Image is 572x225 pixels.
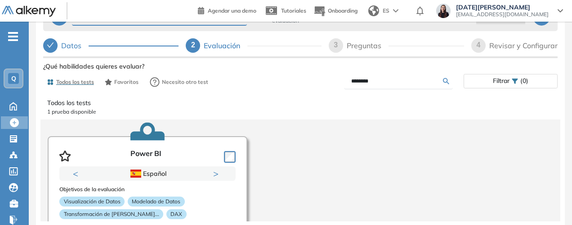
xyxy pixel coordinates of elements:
[383,7,389,15] span: ES
[11,75,16,82] span: Q
[456,4,549,11] span: [DATE][PERSON_NAME]
[2,6,56,17] img: Logo
[489,38,558,53] div: Revisar y Configurar
[334,41,338,49] span: 3
[47,98,554,108] p: Todos los tests
[204,38,247,53] div: Evaluación
[198,5,256,15] a: Agendar una demo
[208,7,256,14] span: Agendar una demo
[313,1,357,21] button: Onboarding
[191,41,195,49] span: 2
[137,181,147,182] button: 1
[43,74,98,90] button: Todos los tests
[281,7,306,14] span: Tutoriales
[114,78,139,86] span: Favoritos
[393,9,398,13] img: arrow
[43,38,179,53] div: Datos
[56,78,94,86] span: Todos los tests
[162,78,208,86] span: Necesito otro test
[471,38,558,53] div: 4Revisar y Configurar
[477,41,481,49] span: 4
[347,38,389,53] div: Preguntas
[493,74,509,87] span: Filtrar
[128,197,185,207] p: Modelado de Datos
[329,38,464,53] div: 3Preguntas
[368,5,379,16] img: world
[130,149,161,163] p: Power BI
[61,38,89,53] div: Datos
[47,41,54,49] span: check
[527,182,572,225] iframe: Chat Widget
[456,11,549,18] span: [EMAIL_ADDRESS][DOMAIN_NAME]
[73,169,82,178] button: Previous
[59,197,125,207] p: Visualización de Datos
[43,62,144,71] span: ¿Qué habilidades quieres evaluar?
[213,169,222,178] button: Next
[151,181,158,182] button: 2
[520,74,528,87] span: (0)
[130,170,141,178] img: ESP
[146,73,212,91] button: Necesito otro test
[8,36,18,37] i: -
[59,186,236,193] h3: Objetivos de la evaluación
[186,38,321,53] div: 2Evaluación
[91,169,204,179] div: Español
[166,209,187,219] p: DAX
[59,209,163,219] p: Transformación de [PERSON_NAME]...
[527,182,572,225] div: Widget de chat
[47,108,554,116] p: 1 prueba disponible
[328,7,357,14] span: Onboarding
[101,74,142,90] button: Favoritos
